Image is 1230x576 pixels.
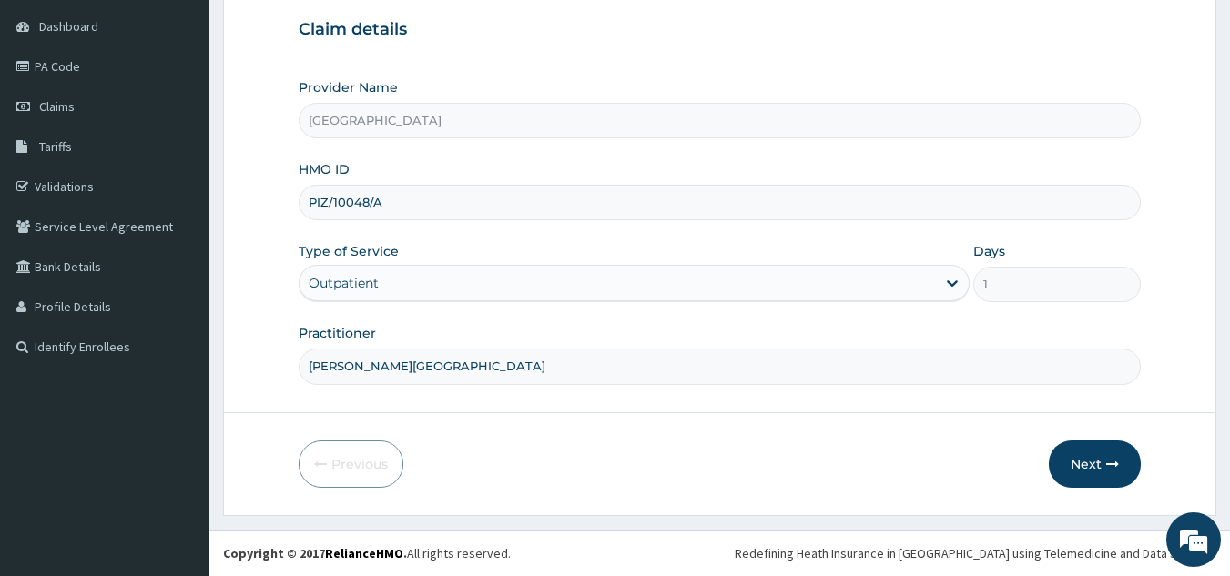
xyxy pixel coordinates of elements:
img: d_794563401_company_1708531726252_794563401 [34,91,74,136]
label: Provider Name [299,78,398,96]
div: Outpatient [309,274,379,292]
a: RelianceHMO [325,545,403,561]
label: Days [973,242,1005,260]
label: Practitioner [299,324,376,342]
span: Tariffs [39,138,72,155]
div: Redefining Heath Insurance in [GEOGRAPHIC_DATA] using Telemedicine and Data Science! [735,544,1216,562]
textarea: Type your message and hit 'Enter' [9,383,347,447]
label: HMO ID [299,160,350,178]
span: Claims [39,98,75,115]
div: Minimize live chat window [299,9,342,53]
input: Enter HMO ID [299,185,1142,220]
button: Previous [299,440,403,488]
strong: Copyright © 2017 . [223,545,407,561]
input: Enter Name [299,349,1142,384]
footer: All rights reserved. [209,530,1230,576]
button: Next [1049,440,1141,488]
span: Dashboard [39,18,98,35]
span: We're online! [106,172,251,356]
h3: Claim details [299,20,1142,40]
div: Chat with us now [95,102,306,126]
label: Type of Service [299,242,399,260]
